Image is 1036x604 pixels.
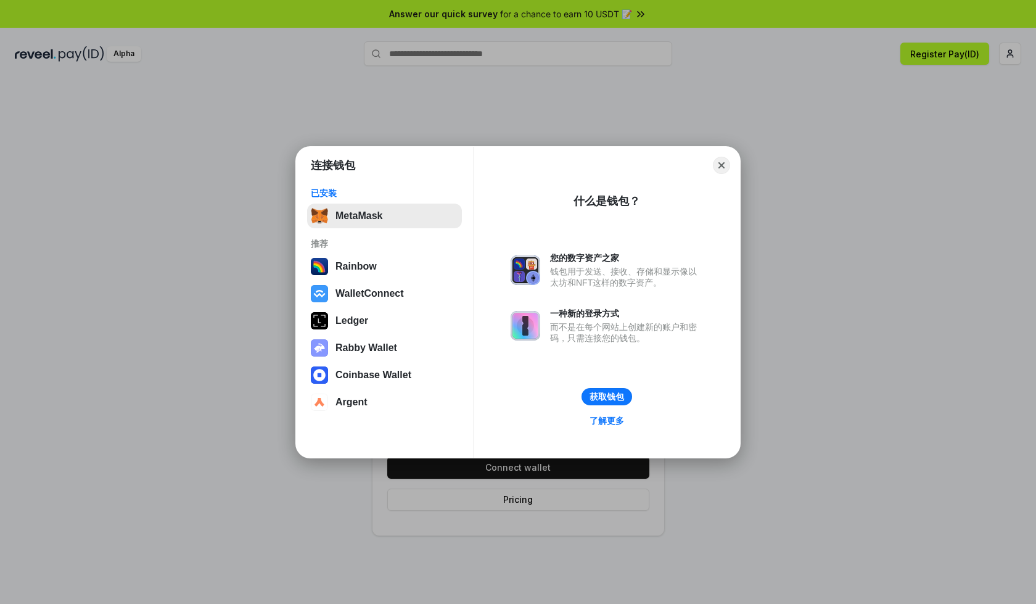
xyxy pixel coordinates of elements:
[335,315,368,326] div: Ledger
[550,252,703,263] div: 您的数字资产之家
[307,363,462,387] button: Coinbase Wallet
[311,188,458,199] div: 已安装
[311,394,328,411] img: svg+xml,%3Csvg%20width%3D%2228%22%20height%3D%2228%22%20viewBox%3D%220%200%2028%2028%22%20fill%3D...
[335,288,404,299] div: WalletConnect
[511,255,540,285] img: svg+xml,%3Csvg%20xmlns%3D%22http%3A%2F%2Fwww.w3.org%2F2000%2Fsvg%22%20fill%3D%22none%22%20viewBox...
[307,204,462,228] button: MetaMask
[311,238,458,249] div: 推荐
[311,339,328,357] img: svg+xml,%3Csvg%20xmlns%3D%22http%3A%2F%2Fwww.w3.org%2F2000%2Fsvg%22%20fill%3D%22none%22%20viewBox...
[590,391,624,402] div: 获取钱包
[590,415,624,426] div: 了解更多
[335,210,382,221] div: MetaMask
[582,388,632,405] button: 获取钱包
[311,285,328,302] img: svg+xml,%3Csvg%20width%3D%2228%22%20height%3D%2228%22%20viewBox%3D%220%200%2028%2028%22%20fill%3D...
[311,366,328,384] img: svg+xml,%3Csvg%20width%3D%2228%22%20height%3D%2228%22%20viewBox%3D%220%200%2028%2028%22%20fill%3D...
[550,308,703,319] div: 一种新的登录方式
[335,342,397,354] div: Rabby Wallet
[311,158,355,173] h1: 连接钱包
[550,266,703,288] div: 钱包用于发送、接收、存储和显示像以太坊和NFT这样的数字资产。
[511,311,540,341] img: svg+xml,%3Csvg%20xmlns%3D%22http%3A%2F%2Fwww.w3.org%2F2000%2Fsvg%22%20fill%3D%22none%22%20viewBox...
[311,312,328,329] img: svg+xml,%3Csvg%20xmlns%3D%22http%3A%2F%2Fwww.w3.org%2F2000%2Fsvg%22%20width%3D%2228%22%20height%3...
[311,258,328,275] img: svg+xml,%3Csvg%20width%3D%22120%22%20height%3D%22120%22%20viewBox%3D%220%200%20120%20120%22%20fil...
[307,308,462,333] button: Ledger
[311,207,328,225] img: svg+xml,%3Csvg%20fill%3D%22none%22%20height%3D%2233%22%20viewBox%3D%220%200%2035%2033%22%20width%...
[307,281,462,306] button: WalletConnect
[573,194,640,209] div: 什么是钱包？
[307,390,462,415] button: Argent
[307,254,462,279] button: Rainbow
[335,261,377,272] div: Rainbow
[335,397,368,408] div: Argent
[307,336,462,360] button: Rabby Wallet
[335,370,411,381] div: Coinbase Wallet
[550,321,703,344] div: 而不是在每个网站上创建新的账户和密码，只需连接您的钱包。
[713,157,730,174] button: Close
[582,413,631,429] a: 了解更多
